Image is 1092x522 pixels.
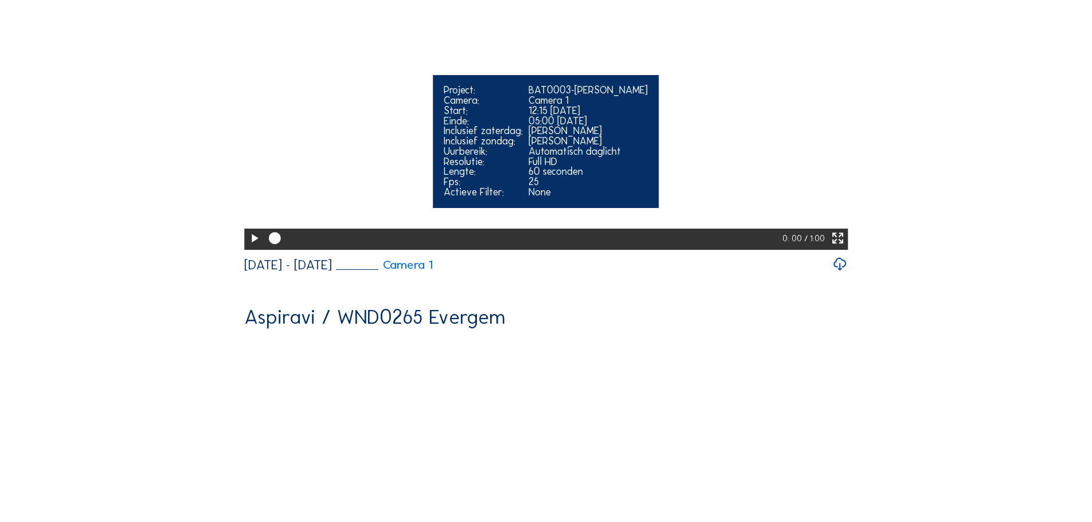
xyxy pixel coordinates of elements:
[444,177,523,187] div: Fps:
[529,187,648,198] div: None
[444,187,523,198] div: Actieve Filter:
[444,106,523,116] div: Start:
[444,126,523,136] div: Inclusief zaterdag:
[529,106,648,116] div: 12:15 [DATE]
[529,126,648,136] div: [PERSON_NAME]
[804,229,825,250] div: / 1:00
[529,85,648,96] div: BAT0003-[PERSON_NAME]
[529,136,648,147] div: [PERSON_NAME]
[529,157,648,167] div: Full HD
[529,147,648,157] div: Automatisch daglicht
[529,177,648,187] div: 25
[244,307,505,327] div: Aspiravi / WND0265 Evergem
[444,85,523,96] div: Project:
[529,96,648,106] div: Camera 1
[782,229,804,250] div: 0: 00
[529,167,648,177] div: 60 seconden
[444,167,523,177] div: Lengte:
[444,157,523,167] div: Resolutie:
[444,136,523,147] div: Inclusief zondag:
[444,116,523,127] div: Einde:
[336,259,433,271] a: Camera 1
[244,258,332,272] div: [DATE] - [DATE]
[444,147,523,157] div: Uurbereik:
[444,96,523,106] div: Camera:
[529,116,648,127] div: 05:00 [DATE]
